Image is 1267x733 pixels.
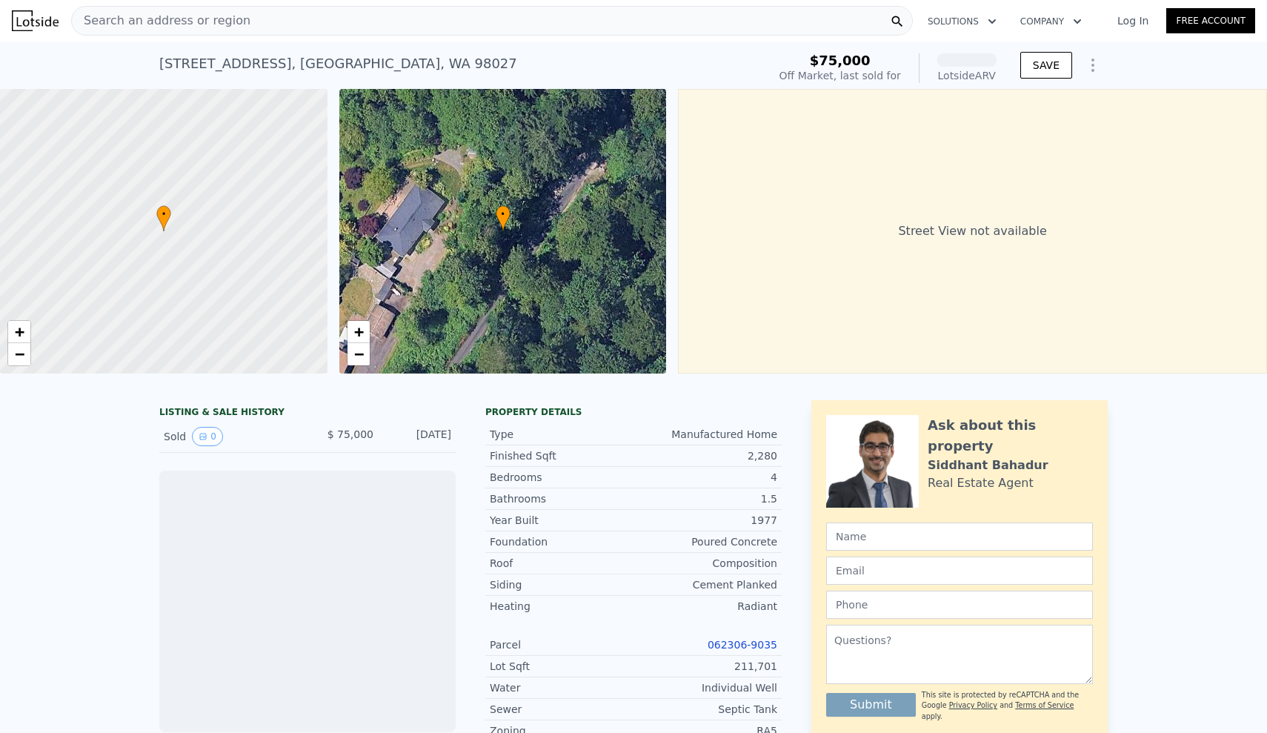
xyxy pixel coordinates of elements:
div: Cement Planked [633,577,777,592]
button: Submit [826,693,916,717]
button: View historical data [192,427,223,446]
div: 1977 [633,513,777,528]
span: $75,000 [810,53,871,68]
div: • [496,205,511,231]
input: Email [826,557,1093,585]
span: • [496,208,511,221]
div: Siding [490,577,633,592]
div: 211,701 [633,659,777,674]
span: − [15,345,24,363]
span: $ 75,000 [327,428,373,440]
div: Parcel [490,637,633,652]
img: Lotside [12,10,59,31]
div: Ask about this property [928,415,1093,457]
div: Bedrooms [490,470,633,485]
span: − [353,345,363,363]
button: Company [1008,8,1094,35]
button: Show Options [1078,50,1108,80]
a: 062306-9035 [708,639,777,651]
div: This site is protected by reCAPTCHA and the Google and apply. [922,690,1093,722]
div: Sold [164,427,296,446]
button: SAVE [1020,52,1072,79]
div: [DATE] [385,427,451,446]
div: Septic Tank [633,702,777,717]
div: Individual Well [633,680,777,695]
div: 2,280 [633,448,777,463]
a: Zoom out [347,343,370,365]
div: LISTING & SALE HISTORY [159,406,456,421]
div: Heating [490,599,633,614]
a: Terms of Service [1015,701,1074,709]
div: Lot Sqft [490,659,633,674]
span: • [156,208,171,221]
div: Real Estate Agent [928,474,1034,492]
div: Type [490,427,633,442]
div: Lotside ARV [937,68,997,83]
a: Free Account [1166,8,1255,33]
div: Bathrooms [490,491,633,506]
div: Manufactured Home [633,427,777,442]
div: Radiant [633,599,777,614]
input: Phone [826,591,1093,619]
a: Log In [1100,13,1166,28]
div: Composition [633,556,777,571]
div: Property details [485,406,782,418]
span: + [353,322,363,341]
div: Roof [490,556,633,571]
div: Poured Concrete [633,534,777,549]
div: Off Market, last sold for [779,68,901,83]
div: Sewer [490,702,633,717]
a: Privacy Policy [949,701,997,709]
div: Finished Sqft [490,448,633,463]
div: [STREET_ADDRESS] , [GEOGRAPHIC_DATA] , WA 98027 [159,53,517,74]
a: Zoom in [8,321,30,343]
div: 1.5 [633,491,777,506]
div: Foundation [490,534,633,549]
button: Solutions [916,8,1008,35]
span: Search an address or region [72,12,250,30]
input: Name [826,523,1093,551]
div: Siddhant Bahadur [928,457,1048,474]
div: • [156,205,171,231]
div: Year Built [490,513,633,528]
span: + [15,322,24,341]
div: 4 [633,470,777,485]
div: Street View not available [678,89,1267,374]
a: Zoom out [8,343,30,365]
a: Zoom in [347,321,370,343]
div: Water [490,680,633,695]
